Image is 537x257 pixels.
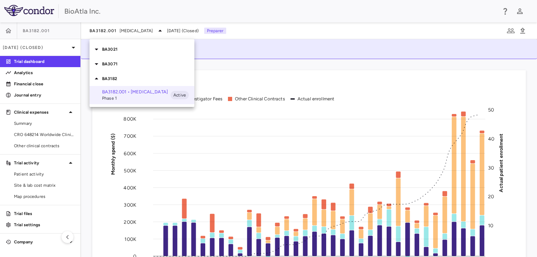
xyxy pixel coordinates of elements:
span: Active [171,92,189,98]
div: BA3182 [89,71,194,86]
div: BA3021 [89,42,194,57]
p: BA3182 [102,76,194,82]
p: BA3182.001 • [MEDICAL_DATA] [102,89,171,95]
p: BA3071 [102,61,194,67]
div: BA3182.001 • [MEDICAL_DATA]Phase 1Active [89,86,194,104]
div: BA3071 [89,57,194,71]
p: BA3021 [102,46,194,52]
span: Phase 1 [102,95,171,101]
